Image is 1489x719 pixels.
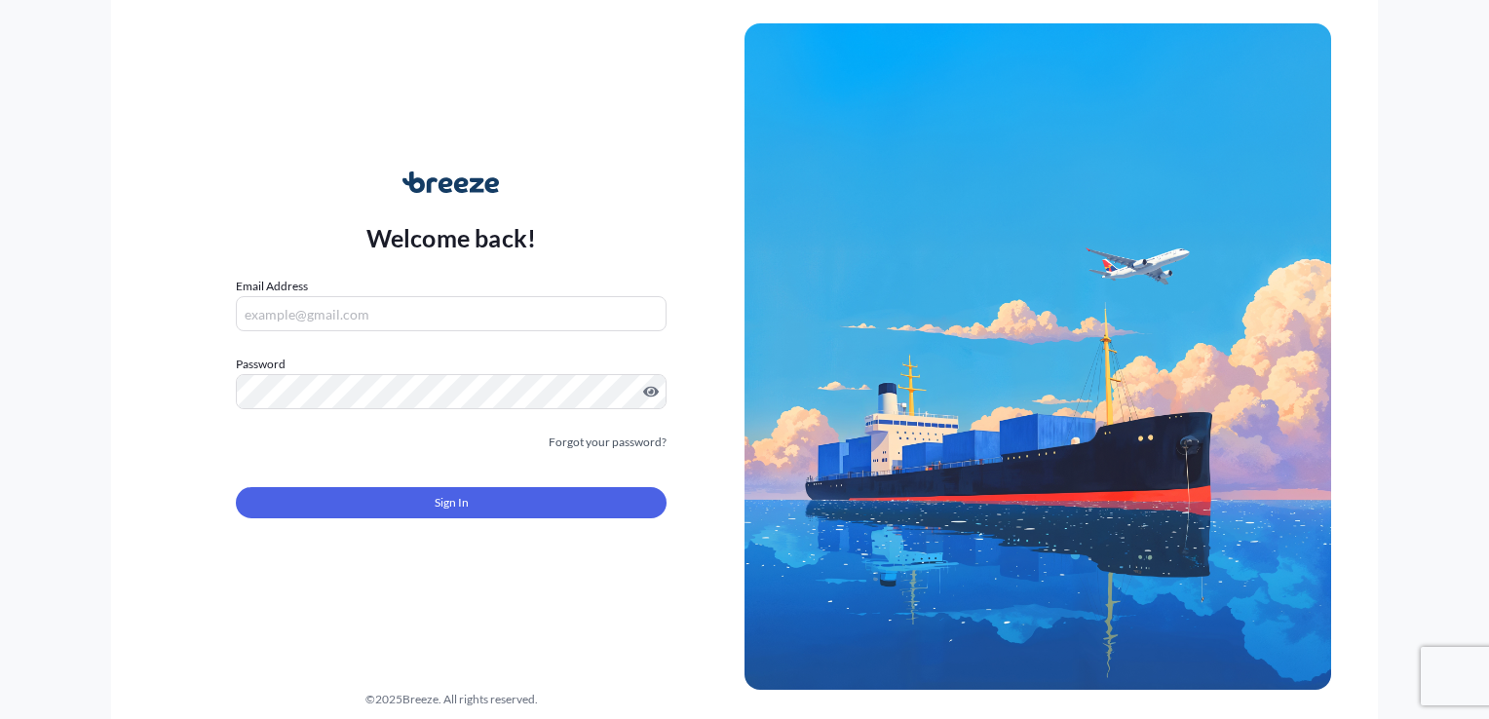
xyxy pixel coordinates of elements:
p: Welcome back! [366,222,537,253]
input: example@gmail.com [236,296,667,331]
span: Sign In [435,493,469,512]
a: Forgot your password? [549,433,667,452]
button: Sign In [236,487,667,518]
label: Email Address [236,277,308,296]
div: © 2025 Breeze. All rights reserved. [158,690,744,709]
img: Ship illustration [744,23,1331,690]
button: Show password [643,384,659,399]
label: Password [236,355,667,374]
